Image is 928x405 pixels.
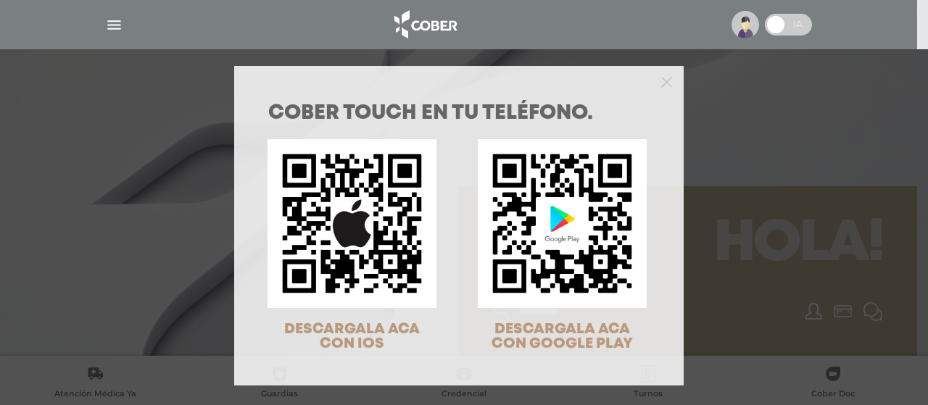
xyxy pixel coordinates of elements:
[661,75,672,88] button: Close
[284,322,420,351] span: DESCARGALA ACA CON IOS
[268,139,436,308] img: qr-code
[478,139,647,308] img: qr-code
[268,104,650,124] h1: COBER TOUCH en tu teléfono.
[492,322,633,351] span: DESCARGALA ACA CON GOOGLE PLAY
